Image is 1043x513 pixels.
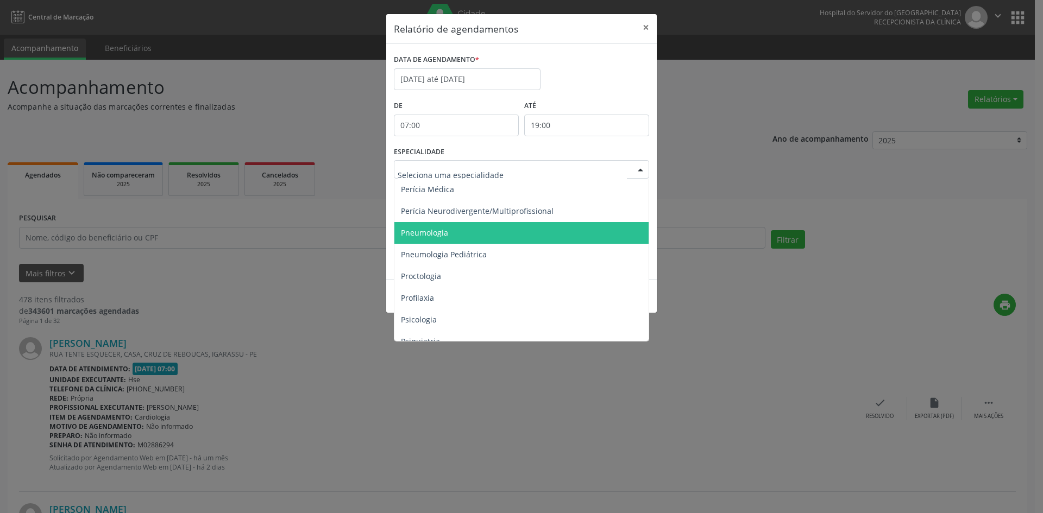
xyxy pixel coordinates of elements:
span: Proctologia [401,271,441,281]
span: Pneumologia [401,227,448,238]
label: De [394,98,519,115]
span: Psiquiatria [401,336,440,346]
input: Selecione o horário inicial [394,115,519,136]
h5: Relatório de agendamentos [394,22,518,36]
input: Seleciona uma especialidade [398,164,627,186]
input: Selecione uma data ou intervalo [394,68,541,90]
button: Close [635,14,657,41]
input: Selecione o horário final [524,115,649,136]
span: Profilaxia [401,293,434,303]
span: Psicologia [401,314,437,325]
span: Perícia Médica [401,184,454,194]
span: Perícia Neurodivergente/Multiprofissional [401,206,554,216]
label: DATA DE AGENDAMENTO [394,52,479,68]
label: ESPECIALIDADE [394,144,444,161]
span: Pneumologia Pediátrica [401,249,487,259]
label: ATÉ [524,98,649,115]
